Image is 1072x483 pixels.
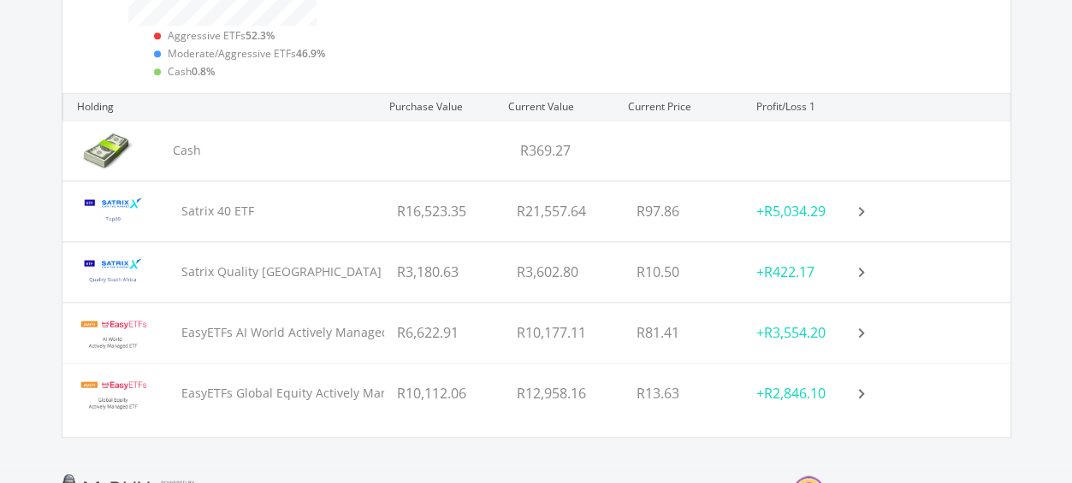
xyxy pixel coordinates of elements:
div: R10,112.06 [384,363,504,423]
div: R81.41 [624,303,743,362]
mat-expansion-panel-header: EasyETFs AI World Actively Managed ETF R6,622.91 R10,177.11 R81.41 +R3,554.20 [62,303,1010,362]
div: +R2,846.10 [743,363,863,423]
span: Cash [168,64,215,79]
strong: 52.3% [246,28,275,43]
div: +R3,554.20 [743,303,863,362]
mat-expansion-panel-header: EasyETFs Global Equity Actively Managed ETF R10,112.06 R12,958.16 R13.63 +R2,846.10 [62,363,1010,423]
div: R12,958.16 [504,363,624,423]
div: Cash [62,121,387,180]
div: EasyETFs AI World Actively Managed ETF [62,303,385,362]
img: EQU.ZA.STXQUA.png [75,248,151,295]
div: Satrix 40 ETF [62,181,385,241]
strong: 0.8% [192,64,215,79]
strong: 46.9% [296,46,325,61]
div: R3,180.63 [384,242,504,302]
div: Purchase Value [376,94,495,120]
div: +R422.17 [743,242,863,302]
span: Aggressive ETFs [168,28,275,43]
mat-expansion-panel-header: Satrix Quality [GEOGRAPHIC_DATA] ETF R3,180.63 R3,602.80 R10.50 +R422.17 [62,242,1010,302]
div: Current Value [495,94,614,120]
div: R97.86 [624,181,743,241]
div: R3,602.80 [504,242,624,302]
div: R369.27 [507,121,628,180]
div: Holding [63,94,376,120]
span: Moderate/Aggressive ETFs [168,46,325,61]
mat-expansion-panel-header: Satrix 40 ETF R16,523.35 R21,557.64 R97.86 +R5,034.29 [62,181,1010,241]
img: EQU.ZA.EASYAI.png [75,309,151,356]
div: R21,557.64 [504,181,624,241]
div: R13.63 [624,363,743,423]
div: R16,523.35 [384,181,504,241]
img: EQU.ZA.STX40.png [75,187,151,234]
div: Satrix Quality [GEOGRAPHIC_DATA] ETF [62,242,385,302]
div: R10,177.11 [504,303,624,362]
div: Current Price [614,94,743,120]
div: EasyETFs Global Equity Actively Managed ETF [62,363,385,423]
div: R10.50 [624,242,743,302]
div: R6,622.91 [384,303,504,362]
mat-expansion-panel-header: Cash R369.27 [62,121,1010,180]
img: cash.png [75,127,143,174]
div: Profit/Loss 1 [743,94,862,120]
img: EQU.ZA.EASYGE.png [75,369,151,416]
div: +R5,034.29 [743,181,863,241]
